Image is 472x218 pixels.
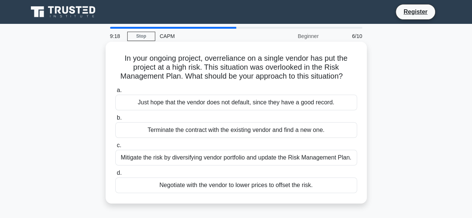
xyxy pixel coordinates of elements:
[115,54,358,81] h5: In your ongoing project, overreliance on a single vendor has put the project at a high risk. This...
[117,170,122,176] span: d.
[155,29,258,44] div: CAPM
[115,177,357,193] div: Negotiate with the vendor to lower prices to offset the risk.
[117,142,121,148] span: c.
[399,7,432,16] a: Register
[117,87,122,93] span: a.
[127,32,155,41] a: Stop
[117,114,122,121] span: b.
[115,150,357,165] div: Mitigate the risk by diversifying vendor portfolio and update the Risk Management Plan.
[258,29,323,44] div: Beginner
[323,29,367,44] div: 6/10
[115,122,357,138] div: Terminate the contract with the existing vendor and find a new one.
[115,95,357,110] div: Just hope that the vendor does not default, since they have a good record.
[106,29,127,44] div: 9:18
